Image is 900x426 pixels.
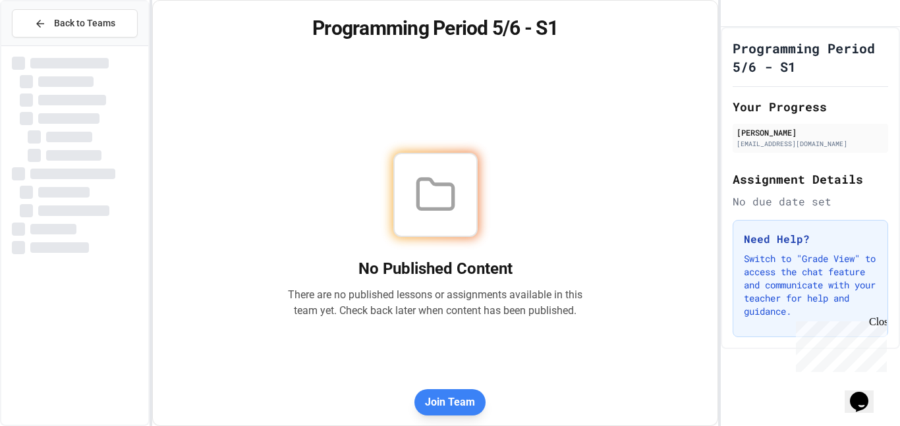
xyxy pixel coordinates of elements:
[5,5,91,84] div: Chat with us now!Close
[414,389,486,415] button: Join Team
[737,126,884,138] div: [PERSON_NAME]
[169,16,702,40] h1: Programming Period 5/6 - S1
[845,373,887,413] iframe: chat widget
[288,287,583,319] p: There are no published lessons or assignments available in this team yet. Check back later when c...
[733,39,888,76] h1: Programming Period 5/6 - S1
[733,194,888,209] div: No due date set
[288,258,583,279] h2: No Published Content
[791,316,887,372] iframe: chat widget
[733,97,888,116] h2: Your Progress
[744,252,877,318] p: Switch to "Grade View" to access the chat feature and communicate with your teacher for help and ...
[737,139,884,149] div: [EMAIL_ADDRESS][DOMAIN_NAME]
[744,231,877,247] h3: Need Help?
[12,9,138,38] button: Back to Teams
[733,170,888,188] h2: Assignment Details
[54,16,115,30] span: Back to Teams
